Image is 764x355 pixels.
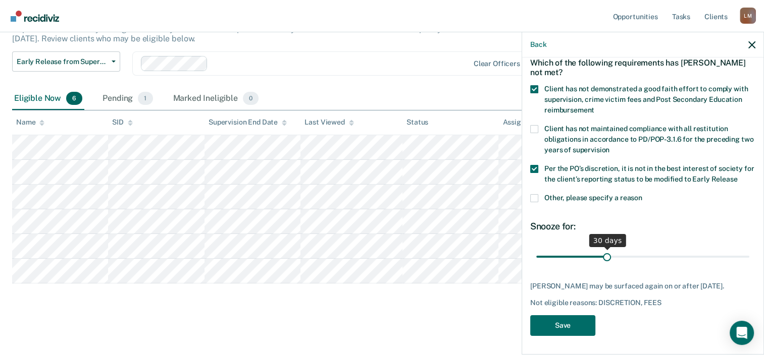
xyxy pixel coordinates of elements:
[530,40,546,49] button: Back
[474,60,520,68] div: Clear officers
[544,194,642,202] span: Other, please specify a reason
[243,92,259,105] span: 0
[406,118,428,127] div: Status
[100,88,155,110] div: Pending
[12,88,84,110] div: Eligible Now
[740,8,756,24] button: Profile dropdown button
[740,8,756,24] div: L M
[11,11,59,22] img: Recidiviz
[730,321,754,345] div: Open Intercom Messenger
[530,50,755,85] div: Which of the following requirements has [PERSON_NAME] not met?
[304,118,353,127] div: Last Viewed
[66,92,82,105] span: 6
[16,118,44,127] div: Name
[544,85,748,114] span: Client has not demonstrated a good faith effort to comply with supervision, crime victim fees and...
[171,88,261,110] div: Marked Ineligible
[530,282,755,290] div: [PERSON_NAME] may be surfaced again on or after [DATE].
[589,234,626,247] div: 30 days
[530,315,595,336] button: Save
[530,299,755,307] div: Not eligible reasons: DISCRETION, FEES
[209,118,287,127] div: Supervision End Date
[544,125,753,154] span: Client has not maintained compliance with all restitution obligations in accordance to PD/POP-3.1...
[12,24,556,43] p: Supervision clients may be eligible for Early Release from Supervision if they meet certain crite...
[530,221,755,232] div: Snooze for:
[138,92,152,105] span: 1
[544,164,754,183] span: Per the PO’s discretion, it is not in the best interest of society for the client’s reporting sta...
[507,24,524,34] a: here
[17,57,108,66] span: Early Release from Supervision
[502,118,550,127] div: Assigned to
[112,118,133,127] div: SID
